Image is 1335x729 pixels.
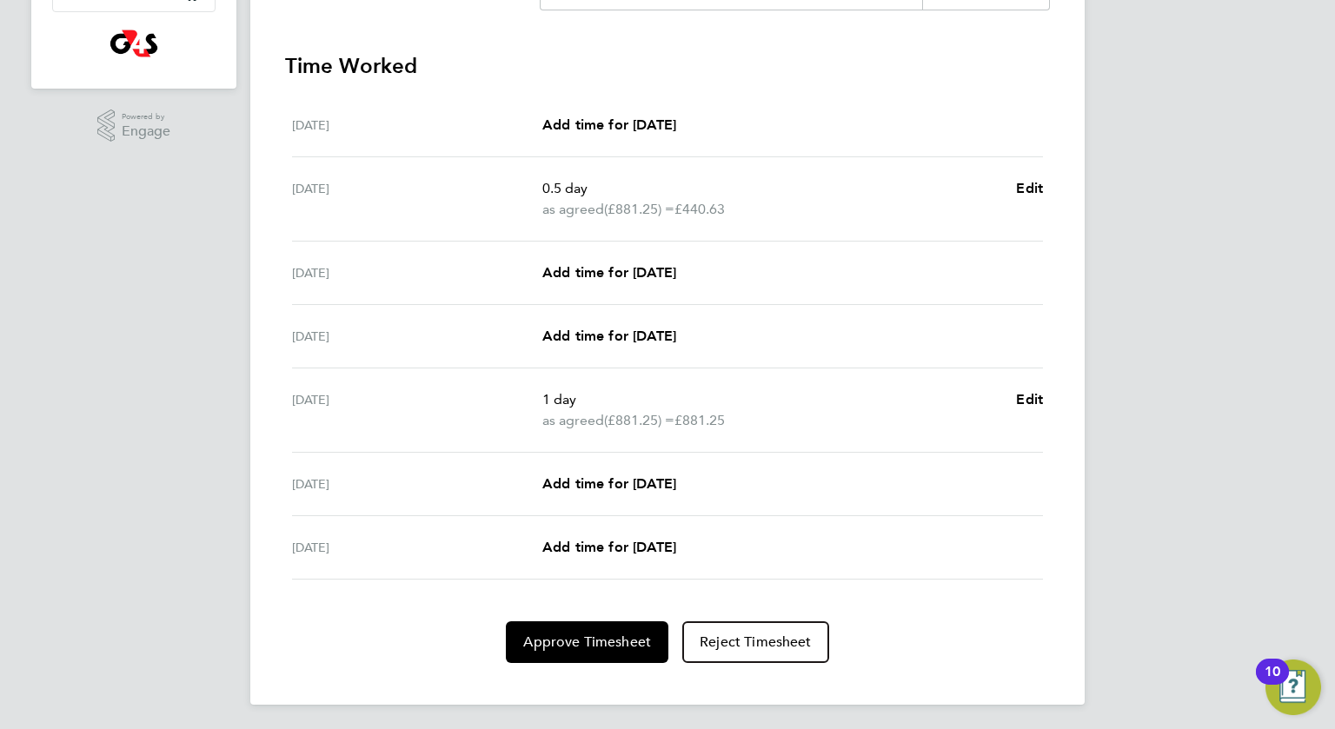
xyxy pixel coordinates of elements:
a: Add time for [DATE] [542,115,676,136]
div: [DATE] [292,537,542,558]
p: 0.5 day [542,178,1002,199]
span: Approve Timesheet [523,633,651,651]
div: [DATE] [292,178,542,220]
img: g4s1-logo-retina.png [110,30,157,57]
span: Add time for [DATE] [542,116,676,133]
span: £881.25 [674,412,725,428]
span: £440.63 [674,201,725,217]
span: Engage [122,124,170,139]
a: Go to home page [52,30,216,57]
span: as agreed [542,199,604,220]
span: (£881.25) = [604,201,674,217]
a: Add time for [DATE] [542,537,676,558]
span: Add time for [DATE] [542,475,676,492]
span: Add time for [DATE] [542,328,676,344]
div: 10 [1265,672,1280,694]
button: Approve Timesheet [506,621,668,663]
span: Powered by [122,109,170,124]
span: as agreed [542,410,604,431]
a: Edit [1016,178,1043,199]
span: Edit [1016,180,1043,196]
span: Edit [1016,391,1043,408]
span: (£881.25) = [604,412,674,428]
p: 1 day [542,389,1002,410]
h3: Time Worked [285,52,1050,80]
div: [DATE] [292,115,542,136]
span: Add time for [DATE] [542,264,676,281]
a: Add time for [DATE] [542,474,676,494]
button: Open Resource Center, 10 new notifications [1265,659,1321,715]
button: Reject Timesheet [682,621,829,663]
a: Add time for [DATE] [542,262,676,283]
div: [DATE] [292,262,542,283]
div: [DATE] [292,474,542,494]
div: [DATE] [292,326,542,347]
div: [DATE] [292,389,542,431]
span: Add time for [DATE] [542,539,676,555]
a: Edit [1016,389,1043,410]
a: Powered byEngage [97,109,171,142]
span: Reject Timesheet [700,633,812,651]
a: Add time for [DATE] [542,326,676,347]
